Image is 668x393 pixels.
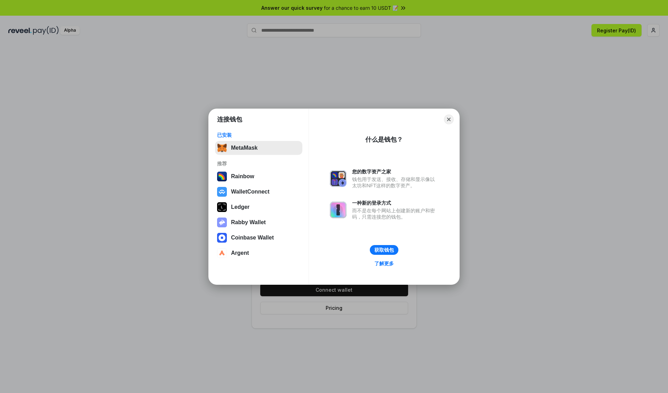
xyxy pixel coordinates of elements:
[370,259,398,268] a: 了解更多
[215,141,302,155] button: MetaMask
[374,247,394,253] div: 获取钱包
[352,176,438,189] div: 钱包用于发送、接收、存储和显示像以太坊和NFT这样的数字资产。
[217,202,227,212] img: svg+xml,%3Csvg%20xmlns%3D%22http%3A%2F%2Fwww.w3.org%2F2000%2Fsvg%22%20width%3D%2228%22%20height%3...
[444,115,454,124] button: Close
[231,250,249,256] div: Argent
[352,200,438,206] div: 一种新的登录方式
[330,170,347,187] img: svg+xml,%3Csvg%20xmlns%3D%22http%3A%2F%2Fwww.w3.org%2F2000%2Fsvg%22%20fill%3D%22none%22%20viewBox...
[330,202,347,218] img: svg+xml,%3Csvg%20xmlns%3D%22http%3A%2F%2Fwww.w3.org%2F2000%2Fsvg%22%20fill%3D%22none%22%20viewBox...
[374,260,394,267] div: 了解更多
[215,185,302,199] button: WalletConnect
[231,235,274,241] div: Coinbase Wallet
[231,204,249,210] div: Ledger
[365,135,403,144] div: 什么是钱包？
[217,218,227,227] img: svg+xml,%3Csvg%20xmlns%3D%22http%3A%2F%2Fwww.w3.org%2F2000%2Fsvg%22%20fill%3D%22none%22%20viewBox...
[231,219,266,226] div: Rabby Wallet
[217,132,300,138] div: 已安装
[217,233,227,243] img: svg+xml,%3Csvg%20width%3D%2228%22%20height%3D%2228%22%20viewBox%3D%220%200%2028%2028%22%20fill%3D...
[217,248,227,258] img: svg+xml,%3Csvg%20width%3D%2228%22%20height%3D%2228%22%20viewBox%3D%220%200%2028%2028%22%20fill%3D...
[352,207,438,220] div: 而不是在每个网站上创建新的账户和密码，只需连接您的钱包。
[215,200,302,214] button: Ledger
[215,170,302,183] button: Rainbow
[231,145,257,151] div: MetaMask
[231,173,254,180] div: Rainbow
[215,215,302,229] button: Rabby Wallet
[217,172,227,181] img: svg+xml,%3Csvg%20width%3D%22120%22%20height%3D%22120%22%20viewBox%3D%220%200%20120%20120%22%20fil...
[217,143,227,153] img: svg+xml,%3Csvg%20fill%3D%22none%22%20height%3D%2233%22%20viewBox%3D%220%200%2035%2033%22%20width%...
[217,115,242,124] h1: 连接钱包
[217,187,227,197] img: svg+xml,%3Csvg%20width%3D%2228%22%20height%3D%2228%22%20viewBox%3D%220%200%2028%2028%22%20fill%3D...
[370,245,398,255] button: 获取钱包
[215,246,302,260] button: Argent
[217,160,300,167] div: 推荐
[215,231,302,245] button: Coinbase Wallet
[231,189,270,195] div: WalletConnect
[352,168,438,175] div: 您的数字资产之家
